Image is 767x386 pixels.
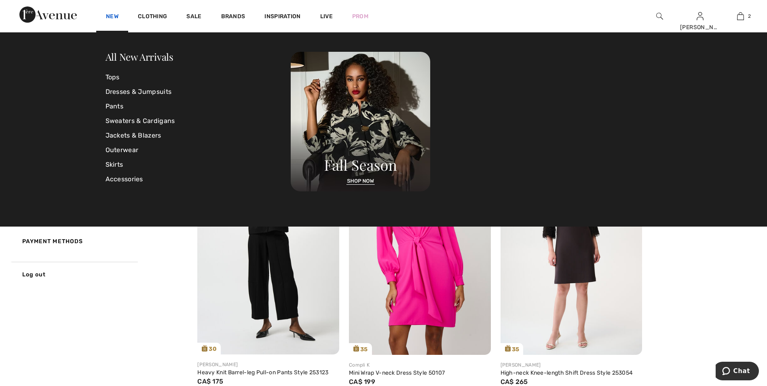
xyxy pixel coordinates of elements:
[106,114,291,128] a: Sweaters & Cardigans
[697,11,704,21] img: My Info
[11,262,138,287] a: Log out
[697,12,704,20] a: Sign In
[106,50,173,63] a: All New Arrivals
[349,378,375,386] span: CA$ 199
[221,13,245,21] a: Brands
[501,361,642,369] div: [PERSON_NAME]
[106,172,291,187] a: Accessories
[197,361,339,368] div: [PERSON_NAME]
[106,70,291,85] a: Tops
[197,142,339,354] a: 30
[106,13,118,21] a: New
[11,229,138,254] a: Payment Methods
[501,378,528,386] span: CA$ 265
[320,12,333,21] a: Live
[656,11,663,21] img: search the website
[197,142,339,354] img: joseph-ribkoff-pants-black_253123_1_8317_search.jpg
[501,369,633,376] a: High-neck Knee-length Shift Dress Style 253054
[349,142,491,355] img: compli-k-dresses-jumpsuits-as-sample_732950107_4_f297_search.jpg
[716,362,759,382] iframe: Opens a widget where you can chat to one of our agents
[352,12,368,21] a: Prom
[138,13,167,21] a: Clothing
[349,369,445,376] a: Mini Wrap V-neck Dress Style 50107
[106,143,291,157] a: Outerwear
[197,378,223,385] span: CA$ 175
[291,52,430,191] img: 250825120107_a8d8ca038cac6.jpg
[106,128,291,143] a: Jackets & Blazers
[680,23,720,32] div: [PERSON_NAME]
[106,157,291,172] a: Skirts
[264,13,300,21] span: Inspiration
[737,11,744,21] img: My Bag
[748,13,751,20] span: 2
[19,6,77,23] img: 1ère Avenue
[501,142,642,355] a: 35
[721,11,760,21] a: 2
[197,369,328,376] a: Heavy Knit Barrel-leg Pull-on Pants Style 253123
[501,142,642,355] img: joseph-ribkoff-dresses-jumpsuits-black_253054d_1_5638_search.jpg
[106,99,291,114] a: Pants
[349,142,491,355] a: 35
[349,361,491,369] div: Compli K
[106,85,291,99] a: Dresses & Jumpsuits
[186,13,201,21] a: Sale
